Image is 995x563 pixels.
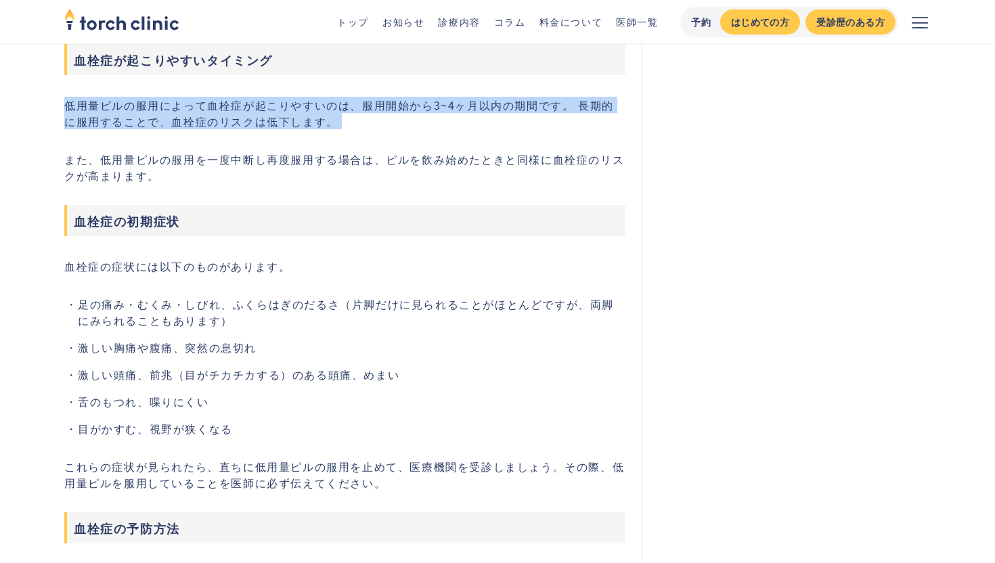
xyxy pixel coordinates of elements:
[78,420,625,436] li: 目がかすむ、視野が狭くなる
[64,258,625,274] p: 血栓症の症状には以下のものがあります。
[720,9,800,35] a: はじめての方
[64,151,625,183] p: また、低用量ピルの服用を一度中断し再度服用する場合は、ピルを飲み始めたときと同様に血栓症のリスクが高まります。
[64,205,625,236] h3: 血栓症の初期症状
[64,458,625,491] p: これらの症状が見られたら、直ちに低用量ピルの服用を止めて、医療機関を受診しましょう。その際、低用量ピルを服用していることを医師に必ず伝えてください。
[731,15,789,29] div: はじめての方
[494,15,526,28] a: コラム
[64,97,625,129] p: 低用量ピルの服用によって血栓症が起こりやすいのは、服用開始から3~4ヶ月以内の期間です。 長期的に服用することで、血栓症のリスクは低下します。
[816,15,885,29] div: 受診歴のある方
[64,44,625,75] h3: 血栓症が起こりやすいタイミング
[616,15,658,28] a: 医師一覧
[78,366,625,382] li: 激しい頭痛、前兆（目がチカチカする）のある頭痛、めまい
[64,9,179,34] a: home
[64,512,625,543] h3: 血栓症の予防方法
[382,15,424,28] a: お知らせ
[337,15,369,28] a: トップ
[64,4,179,34] img: torch clinic
[78,339,625,355] li: 激しい胸痛や腹痛、突然の息切れ
[691,15,712,29] div: 予約
[805,9,895,35] a: 受診歴のある方
[539,15,603,28] a: 料金について
[78,393,625,409] li: 舌のもつれ、喋りにくい
[78,296,625,328] li: 足の痛み・むくみ・しびれ、ふくらはぎのだるさ（片脚だけに見られることがほとんどですが、両脚にみられることもあります）
[438,15,480,28] a: 診療内容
